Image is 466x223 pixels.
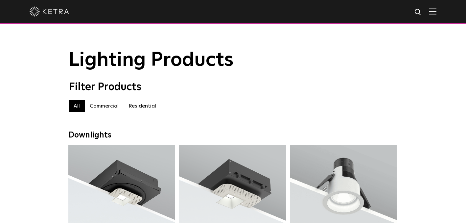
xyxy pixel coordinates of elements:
[85,100,124,112] label: Commercial
[414,8,422,16] img: search icon
[69,81,397,93] div: Filter Products
[429,8,436,14] img: Hamburger%20Nav.svg
[69,100,85,112] label: All
[124,100,161,112] label: Residential
[69,50,234,70] span: Lighting Products
[30,7,69,16] img: ketra-logo-2019-white
[69,131,397,140] div: Downlights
